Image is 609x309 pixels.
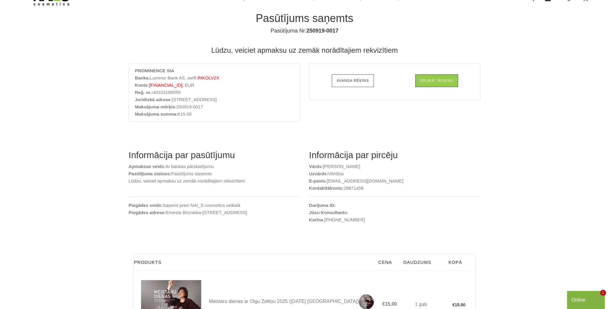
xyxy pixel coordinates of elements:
th: Cena [375,254,400,271]
li: [STREET_ADDRESS] [135,96,294,103]
th: Daudzums [400,254,435,271]
li: 250919-0017 [135,103,294,111]
strong: Maksājuma mērķis: [135,104,177,109]
a: Avansa rēķins [332,74,374,87]
b: E-pasts: [309,178,327,183]
span: RIKOLV2X [198,75,219,80]
h2: Informācija par pasūtījumu [129,150,300,161]
b: Darījuma ID: [309,203,336,208]
strong: Reģ. nr.: [135,90,153,95]
h2: Informācija par pircēju [309,150,481,161]
h3: Lūdzu, veiciet apmaksu uz zemāk norādītajiem rekvizītiem [129,46,481,55]
div: Ar bankas pārskaitījumu Pasūtījums saņemts Lūdzu, veiciet apmaksu uz zemāk norādītajiem rekvizīti... [124,150,305,236]
li: , EUR [135,82,294,89]
p: , [309,216,481,223]
h1: Pasūtījums saņemts [133,12,476,25]
th: Kopā [435,254,476,271]
strong: Karīna [309,217,323,222]
span: € [452,302,455,307]
b: Kontakttālrunis: [309,186,344,191]
strong: PROMINENCE SIA [135,68,174,73]
a: [PHONE_NUMBER] [324,216,365,223]
li: Luminor Bank AS, swift: [135,74,294,82]
b: Piegādes veids: [129,203,163,208]
span: [FINANCIAL_ID] [149,83,182,88]
strong: Maksājuma summa: [135,111,178,117]
h4: Pasūtījuma Nr: [133,27,476,34]
b: Jūsu Konsultants: [309,210,349,215]
a: Drukāt rēķinu [415,74,458,87]
strong: Juridiskā adrese: [135,97,172,102]
b: Piegādes adrese: [129,210,166,215]
strong: Banka: [135,75,150,80]
b: Uzvārds: [309,171,328,176]
span: €15.00 [382,301,399,307]
li: €15.00 [135,111,294,118]
li: 40103186559 [135,89,294,96]
b: Vārds: [309,164,323,169]
b: Apmaksas veids: [129,164,166,169]
b: 250919-0017 [306,28,338,34]
strong: Konts: [135,83,149,88]
div: [PERSON_NAME] Vērdiņa [EMAIL_ADDRESS][DOMAIN_NAME] 29871456 [305,150,485,236]
b: Pasūtījuma statuss: [129,171,171,176]
th: Produkts [133,254,375,271]
span: 15.00 [455,302,465,307]
iframe: chat widget [567,290,606,309]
